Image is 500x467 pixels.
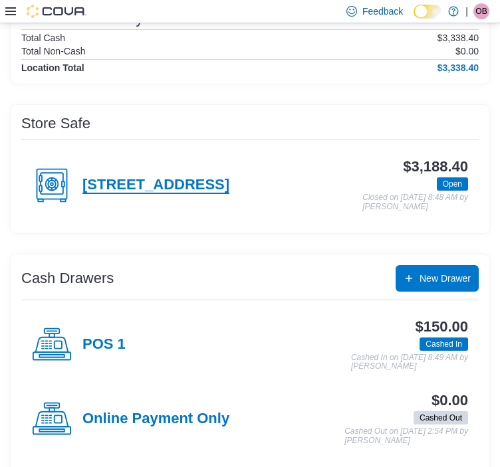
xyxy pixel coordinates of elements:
[437,62,479,73] h4: $3,338.40
[465,3,468,19] p: |
[351,353,468,371] p: Cashed In on [DATE] 8:49 AM by [PERSON_NAME]
[416,319,468,335] h3: $150.00
[437,33,479,43] p: $3,338.40
[432,393,468,409] h3: $0.00
[21,270,114,286] h3: Cash Drawers
[362,5,403,18] span: Feedback
[426,338,462,350] span: Cashed In
[420,337,468,351] span: Cashed In
[475,3,487,19] span: OB
[82,411,229,428] h4: Online Payment Only
[437,177,468,191] span: Open
[21,33,65,43] h6: Total Cash
[82,177,229,194] h4: [STREET_ADDRESS]
[344,427,468,445] p: Cashed Out on [DATE] 2:54 PM by [PERSON_NAME]
[82,336,126,353] h4: POS 1
[362,193,468,211] p: Closed on [DATE] 8:48 AM by [PERSON_NAME]
[396,265,479,292] button: New Drawer
[473,3,489,19] div: Orrion Benoit
[414,5,441,19] input: Dark Mode
[420,412,462,424] span: Cashed Out
[414,411,468,424] span: Cashed Out
[420,272,471,285] span: New Drawer
[455,46,479,56] p: $0.00
[21,62,84,73] h4: Location Total
[443,178,462,190] span: Open
[403,159,468,175] h3: $3,188.40
[21,46,86,56] h6: Total Non-Cash
[21,116,90,132] h3: Store Safe
[27,5,86,18] img: Cova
